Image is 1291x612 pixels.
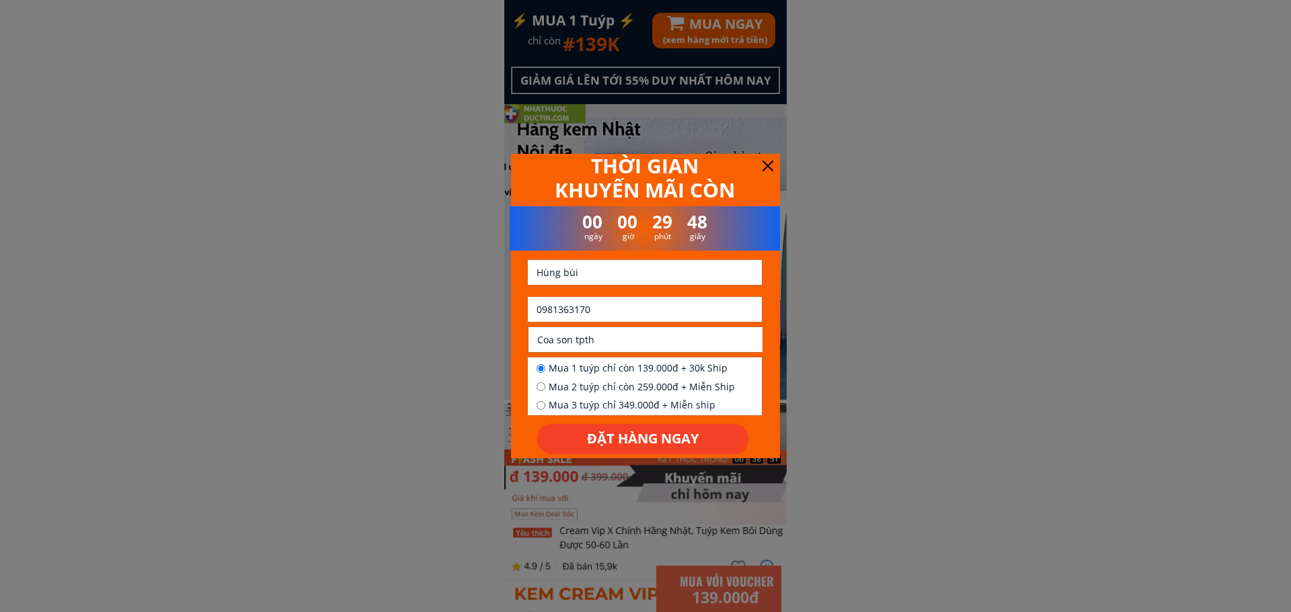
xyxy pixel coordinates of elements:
input: Địa chỉ [534,327,757,352]
span: Mua 2 tuýp chỉ còn 259.000đ + Miễn Ship [549,380,735,394]
span: Mua 3 tuýp chỉ 349.000đ + Miễn ship [549,398,735,412]
input: Số điện thoại [533,297,756,322]
h3: phút [650,230,676,243]
h3: ngày [580,230,607,243]
h3: giây [684,230,711,243]
span: Mua 1 tuýp chỉ còn 139.000đ + 30k Ship [549,361,735,376]
input: Họ và tên [533,260,756,285]
h3: giờ [615,230,641,243]
p: ĐẶT HÀNG NGAY [537,424,748,454]
h3: THỜI GIAN KHUYẾN MÃI CÒN [551,154,738,202]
